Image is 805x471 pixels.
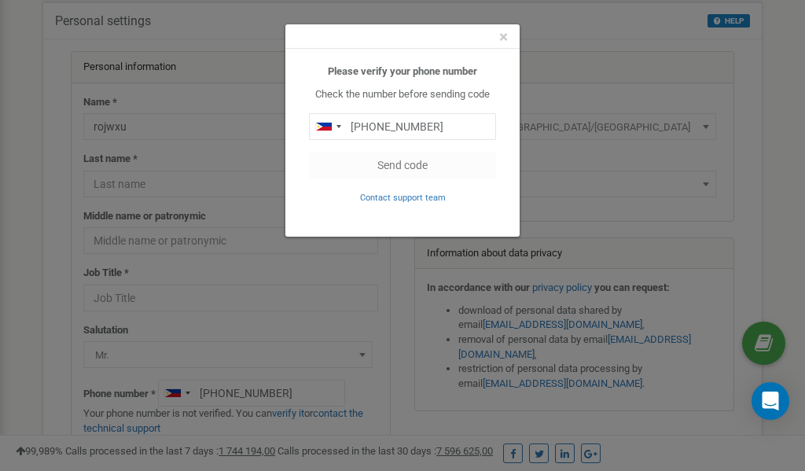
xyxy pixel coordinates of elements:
[360,191,446,203] a: Contact support team
[309,87,496,102] p: Check the number before sending code
[328,65,477,77] b: Please verify your phone number
[752,382,789,420] div: Open Intercom Messenger
[499,28,508,46] span: ×
[499,29,508,46] button: Close
[309,113,496,140] input: 0905 123 4567
[309,152,496,178] button: Send code
[360,193,446,203] small: Contact support team
[310,114,346,139] div: Telephone country code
